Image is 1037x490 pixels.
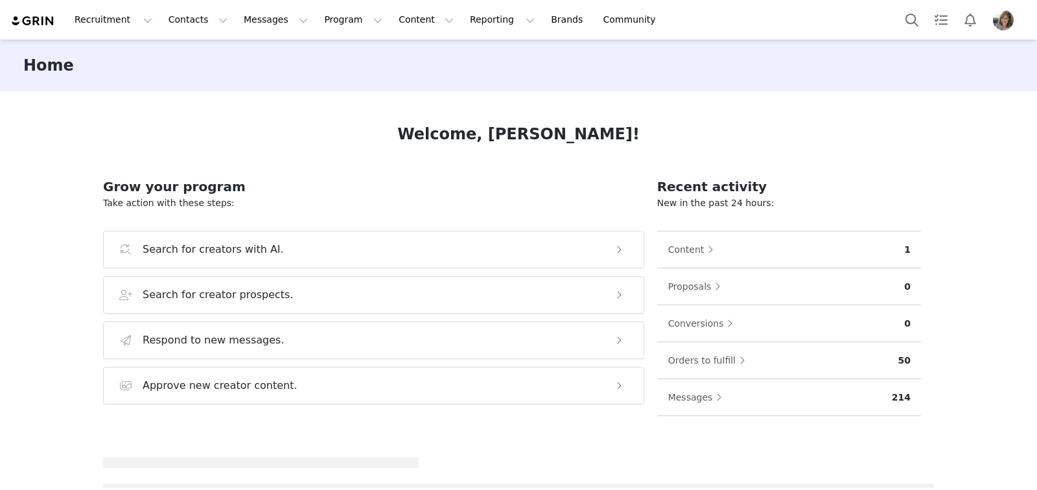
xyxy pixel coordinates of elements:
p: 0 [904,317,911,331]
button: Messages [668,387,729,408]
button: Profile [985,10,1027,30]
button: Content [391,5,461,34]
button: Reporting [462,5,542,34]
h3: Search for creator prospects. [143,287,294,303]
p: Take action with these steps: [103,196,644,210]
h3: Search for creators with AI. [143,242,284,257]
a: Community [596,5,670,34]
p: 50 [898,354,911,367]
button: Conversions [668,313,740,334]
h1: Welcome, [PERSON_NAME]! [397,122,640,146]
p: New in the past 24 hours: [657,196,921,210]
button: Contacts [161,5,235,34]
button: Notifications [956,5,985,34]
a: Tasks [927,5,955,34]
p: 214 [892,391,911,404]
button: Messages [236,5,316,34]
img: grin logo [10,15,56,27]
button: Proposals [668,276,728,297]
button: Recruitment [67,5,160,34]
button: Search for creator prospects. [103,276,644,314]
a: Brands [543,5,594,34]
p: 0 [904,280,911,294]
button: Orders to fulfill [668,350,752,371]
button: Content [668,239,721,260]
p: 1 [904,243,911,257]
h2: Recent activity [657,177,921,196]
button: Search [898,5,926,34]
h3: Approve new creator content. [143,378,297,393]
button: Approve new creator content. [103,367,644,404]
h2: Grow your program [103,177,644,196]
button: Program [316,5,390,34]
img: 6370deab-0789-4ef5-a3da-95b0dd21590d.jpeg [993,10,1014,30]
h3: Home [23,54,74,77]
h3: Respond to new messages. [143,332,285,348]
button: Search for creators with AI. [103,231,644,268]
button: Respond to new messages. [103,321,644,359]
